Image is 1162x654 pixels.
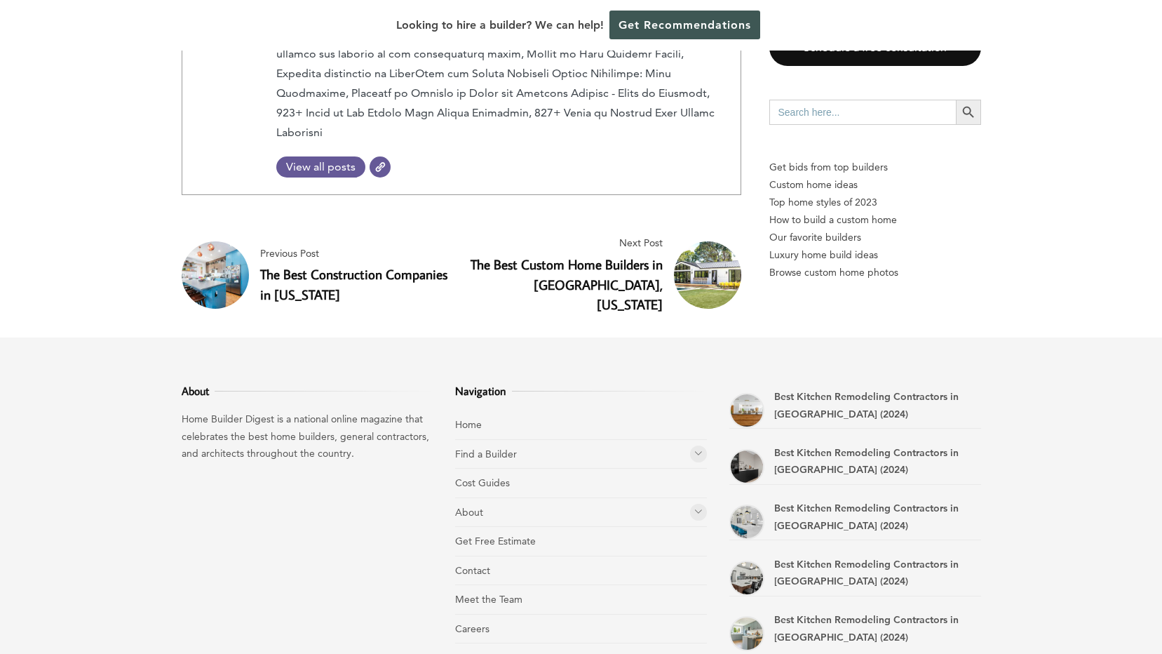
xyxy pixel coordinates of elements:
a: Cost Guides [455,476,510,489]
a: Best Kitchen Remodeling Contractors in [GEOGRAPHIC_DATA] (2024) [774,558,959,588]
a: Get Free Estimate [455,535,536,547]
a: Best Kitchen Remodeling Contractors in [GEOGRAPHIC_DATA] (2024) [774,613,959,643]
a: Find a Builder [455,448,517,460]
span: Previous Post [260,245,456,262]
a: Best Kitchen Remodeling Contractors in [GEOGRAPHIC_DATA] (2024) [774,446,959,476]
a: Meet the Team [455,593,522,606]
a: Browse custom home photos [769,264,981,281]
a: Luxury home build ideas [769,246,981,264]
a: About [455,506,483,519]
a: Our favorite builders [769,229,981,246]
a: Best Kitchen Remodeling Contractors in Coral Gables (2024) [729,505,764,540]
a: View all posts [276,156,365,178]
a: Top home styles of 2023 [769,194,981,211]
a: Contact [455,564,490,577]
a: Best Kitchen Remodeling Contractors in [GEOGRAPHIC_DATA] (2024) [774,390,959,420]
a: Best Kitchen Remodeling Contractors in [GEOGRAPHIC_DATA] (2024) [774,502,959,532]
a: Get Recommendations [609,11,760,39]
a: Best Kitchen Remodeling Contractors in Doral (2024) [729,393,764,428]
h3: Navigation [455,382,707,399]
p: Home Builder Digest is a national online magazine that celebrates the best home builders, general... [182,411,433,462]
a: The Best Construction Companies in [US_STATE] [260,265,447,303]
p: Get bids from top builders [769,159,981,176]
span: Next Post [467,234,663,252]
a: Best Kitchen Remodeling Contractors in Plantation (2024) [729,449,764,484]
a: Custom home ideas [769,176,981,194]
a: How to build a custom home [769,211,981,229]
a: The Best Custom Home Builders in [GEOGRAPHIC_DATA], [US_STATE] [471,255,663,314]
svg: Search [961,105,976,120]
a: Best Kitchen Remodeling Contractors in Boca Raton (2024) [729,561,764,596]
a: Website [370,156,391,178]
h3: About [182,382,433,399]
span: View all posts [276,160,365,173]
input: Search here... [769,100,956,125]
a: Best Kitchen Remodeling Contractors in Miami Beach (2024) [729,616,764,651]
a: Home [455,418,482,431]
a: Careers [455,622,489,635]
